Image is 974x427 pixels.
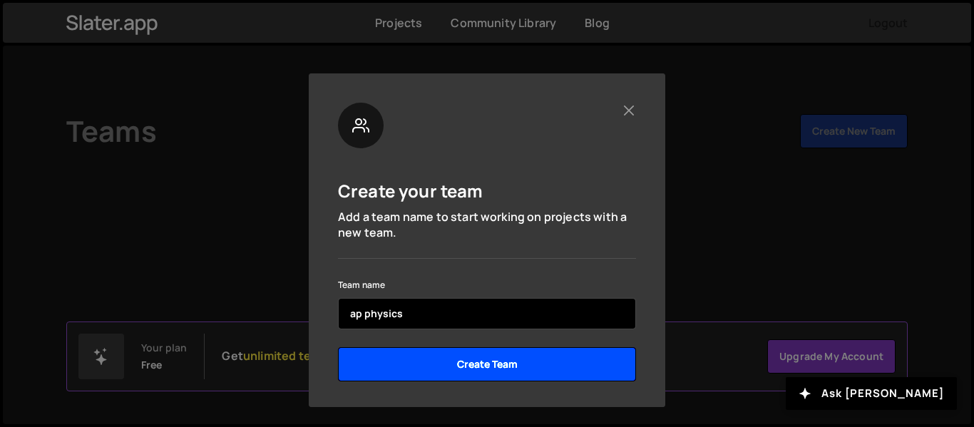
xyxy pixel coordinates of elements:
p: Add a team name to start working on projects with a new team. [338,209,636,241]
button: Close [621,103,636,118]
input: Create Team [338,347,636,381]
button: Ask [PERSON_NAME] [786,377,957,410]
label: Team name [338,278,385,292]
h5: Create your team [338,180,483,202]
input: name [338,298,636,329]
